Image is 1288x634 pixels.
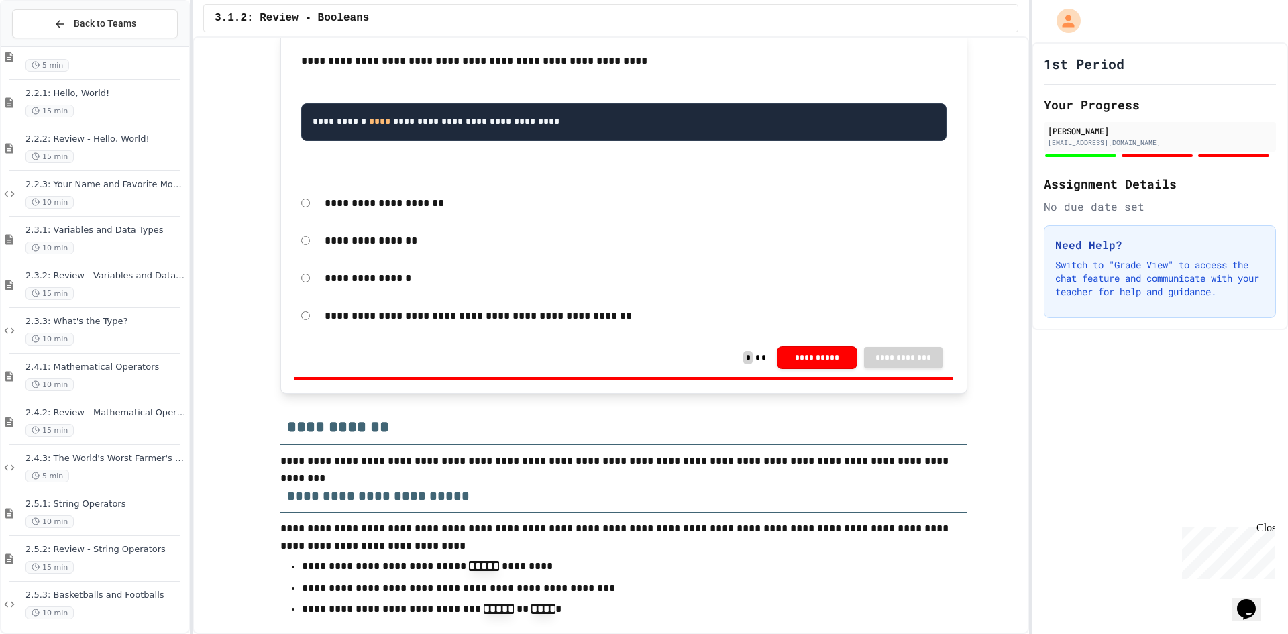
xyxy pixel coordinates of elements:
[1055,258,1265,299] p: Switch to "Grade View" to access the chat feature and communicate with your teacher for help and ...
[25,105,74,117] span: 15 min
[25,606,74,619] span: 10 min
[25,150,74,163] span: 15 min
[1048,125,1272,137] div: [PERSON_NAME]
[12,9,178,38] button: Back to Teams
[25,362,186,373] span: 2.4.1: Mathematical Operators
[25,453,186,464] span: 2.4.3: The World's Worst Farmer's Market
[25,544,186,556] span: 2.5.2: Review - String Operators
[1177,522,1275,579] iframe: chat widget
[25,515,74,528] span: 10 min
[25,316,186,327] span: 2.3.3: What's the Type?
[25,287,74,300] span: 15 min
[1232,580,1275,621] iframe: chat widget
[25,134,186,145] span: 2.2.2: Review - Hello, World!
[25,242,74,254] span: 10 min
[25,498,186,510] span: 2.5.1: String Operators
[25,179,186,191] span: 2.2.3: Your Name and Favorite Movie
[25,424,74,437] span: 15 min
[25,590,186,601] span: 2.5.3: Basketballs and Footballs
[25,88,186,99] span: 2.2.1: Hello, World!
[25,196,74,209] span: 10 min
[1044,199,1276,215] div: No due date set
[25,470,69,482] span: 5 min
[1044,174,1276,193] h2: Assignment Details
[1042,5,1084,36] div: My Account
[1044,54,1124,73] h1: 1st Period
[1055,237,1265,253] h3: Need Help?
[74,17,136,31] span: Back to Teams
[25,270,186,282] span: 2.3.2: Review - Variables and Data Types
[5,5,93,85] div: Chat with us now!Close
[25,59,69,72] span: 5 min
[25,407,186,419] span: 2.4.2: Review - Mathematical Operators
[215,10,369,26] span: 3.1.2: Review - Booleans
[25,333,74,346] span: 10 min
[25,225,186,236] span: 2.3.1: Variables and Data Types
[25,378,74,391] span: 10 min
[25,561,74,574] span: 15 min
[1048,138,1272,148] div: [EMAIL_ADDRESS][DOMAIN_NAME]
[1044,95,1276,114] h2: Your Progress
